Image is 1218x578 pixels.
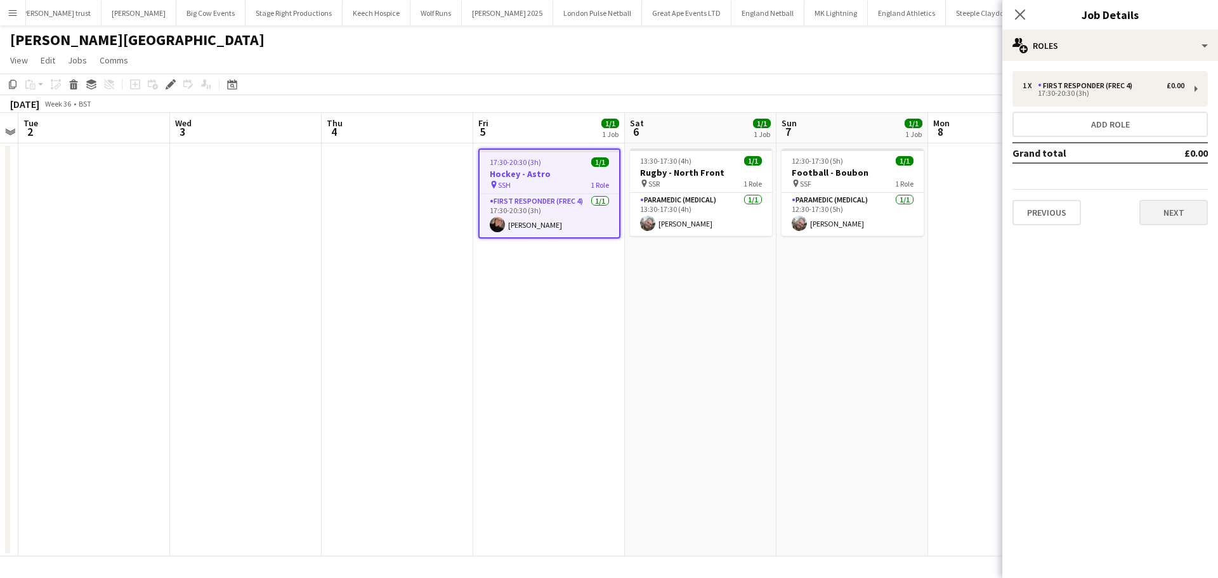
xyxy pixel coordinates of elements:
[804,1,868,25] button: MK Lightning
[933,117,950,129] span: Mon
[782,193,924,236] app-card-role: Paramedic (Medical)1/112:30-17:30 (5h)[PERSON_NAME]
[95,52,133,69] a: Comms
[782,117,797,129] span: Sun
[100,55,128,66] span: Comms
[868,1,946,25] button: England Athletics
[1023,90,1184,96] div: 17:30-20:30 (3h)
[42,99,74,108] span: Week 36
[173,124,192,139] span: 3
[946,1,1066,25] button: Steeple Claydon Parish Council
[1023,81,1038,90] div: 1 x
[601,119,619,128] span: 1/1
[744,156,762,166] span: 1/1
[628,124,644,139] span: 6
[630,148,772,236] app-job-card: 13:30-17:30 (4h)1/1Rugby - North Front SSR1 RoleParamedic (Medical)1/113:30-17:30 (4h)[PERSON_NAME]
[1002,6,1218,23] h3: Job Details
[1012,200,1081,225] button: Previous
[731,1,804,25] button: England Netball
[79,99,91,108] div: BST
[1139,200,1208,225] button: Next
[22,124,38,139] span: 2
[800,179,811,188] span: SSF
[246,1,343,25] button: Stage Right Productions
[553,1,642,25] button: London Pulse Netball
[175,117,192,129] span: Wed
[743,179,762,188] span: 1 Role
[905,129,922,139] div: 1 Job
[101,1,176,25] button: [PERSON_NAME]
[780,124,797,139] span: 7
[10,55,28,66] span: View
[591,180,609,190] span: 1 Role
[782,148,924,236] app-job-card: 12:30-17:30 (5h)1/1Football - Boubon SSF1 RoleParamedic (Medical)1/112:30-17:30 (5h)[PERSON_NAME]
[896,156,913,166] span: 1/1
[591,157,609,167] span: 1/1
[176,1,246,25] button: Big Cow Events
[1167,81,1184,90] div: £0.00
[1038,81,1137,90] div: First Responder (FREC 4)
[23,117,38,129] span: Tue
[490,157,541,167] span: 17:30-20:30 (3h)
[792,156,843,166] span: 12:30-17:30 (5h)
[325,124,343,139] span: 4
[10,30,265,49] h1: [PERSON_NAME][GEOGRAPHIC_DATA]
[630,117,644,129] span: Sat
[478,117,488,129] span: Fri
[640,156,691,166] span: 13:30-17:30 (4h)
[1148,143,1208,163] td: £0.00
[895,179,913,188] span: 1 Role
[1012,112,1208,137] button: Add role
[478,148,620,239] app-job-card: 17:30-20:30 (3h)1/1Hockey - Astro SSH1 RoleFirst Responder (FREC 4)1/117:30-20:30 (3h)[PERSON_NAME]
[498,180,511,190] span: SSH
[782,167,924,178] h3: Football - Boubon
[753,119,771,128] span: 1/1
[602,129,619,139] div: 1 Job
[10,98,39,110] div: [DATE]
[1012,143,1148,163] td: Grand total
[1002,30,1218,61] div: Roles
[931,124,950,139] span: 8
[648,179,660,188] span: SSR
[41,55,55,66] span: Edit
[480,194,619,237] app-card-role: First Responder (FREC 4)1/117:30-20:30 (3h)[PERSON_NAME]
[754,129,770,139] div: 1 Job
[343,1,410,25] button: Keech Hospice
[642,1,731,25] button: Great Ape Events LTD
[36,52,60,69] a: Edit
[63,52,92,69] a: Jobs
[630,167,772,178] h3: Rugby - North Front
[410,1,462,25] button: Wolf Runs
[10,1,101,25] button: [PERSON_NAME] trust
[630,193,772,236] app-card-role: Paramedic (Medical)1/113:30-17:30 (4h)[PERSON_NAME]
[476,124,488,139] span: 5
[68,55,87,66] span: Jobs
[462,1,553,25] button: [PERSON_NAME] 2025
[327,117,343,129] span: Thu
[5,52,33,69] a: View
[905,119,922,128] span: 1/1
[480,168,619,180] h3: Hockey - Astro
